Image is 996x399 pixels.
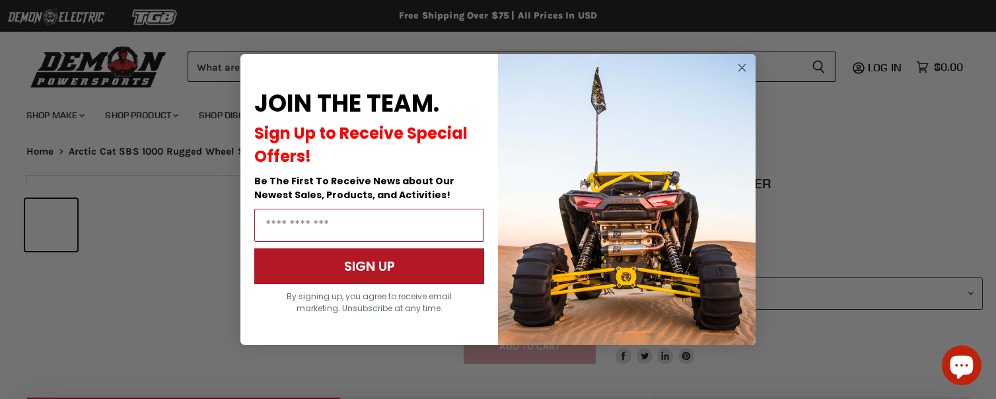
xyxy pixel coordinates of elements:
span: Sign Up to Receive Special Offers! [254,122,468,167]
span: Be The First To Receive News about Our Newest Sales, Products, and Activities! [254,174,454,201]
span: JOIN THE TEAM. [254,87,439,120]
button: SIGN UP [254,248,484,284]
img: a9095488-b6e7-41ba-879d-588abfab540b.jpeg [498,54,756,345]
input: Email Address [254,209,484,242]
span: By signing up, you agree to receive email marketing. Unsubscribe at any time. [287,291,452,314]
button: Close dialog [734,59,750,76]
inbox-online-store-chat: Shopify online store chat [938,345,985,388]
